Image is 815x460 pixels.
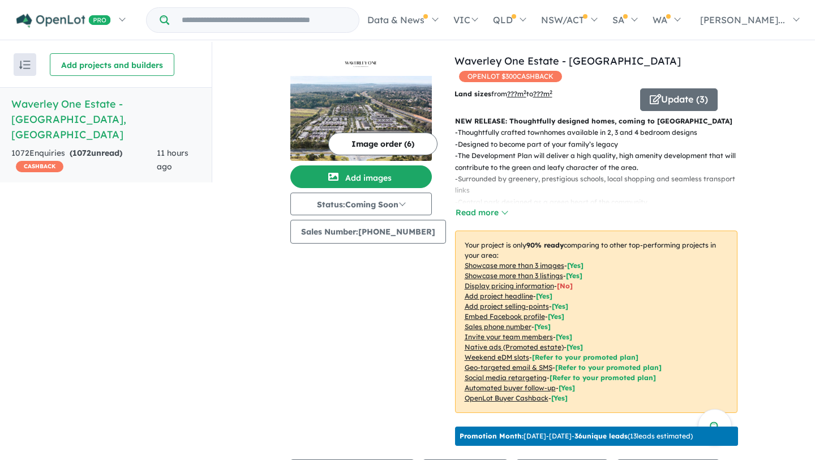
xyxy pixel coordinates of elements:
[465,343,564,351] u: Native ads (Promoted estate)
[171,8,357,32] input: Try estate name, suburb, builder or developer
[548,312,564,321] span: [ Yes ]
[524,89,526,95] sup: 2
[465,282,554,290] u: Display pricing information
[290,76,432,161] img: Waverley One Estate - Wantirna South
[567,343,583,351] span: [Yes]
[455,127,747,138] p: - Thoughtfully crafted townhomes available in 2, 3 and 4 bedroom designs
[455,231,737,413] p: Your project is only comparing to other top-performing projects in your area: - - - - - - - - - -...
[295,58,427,71] img: Waverley One Estate - Wantirna South Logo
[290,193,432,215] button: Status:Coming Soon
[555,363,662,372] span: [Refer to your promoted plan]
[557,282,573,290] span: [ No ]
[455,150,747,173] p: - The Development Plan will deliver a high quality, high amenity development that will contribute...
[465,394,548,402] u: OpenLot Buyer Cashback
[454,90,491,98] b: Land sizes
[559,384,575,392] span: [Yes]
[550,373,656,382] span: [Refer to your promoted plan]
[534,322,551,331] span: [ Yes ]
[454,54,681,67] a: Waverley One Estate - [GEOGRAPHIC_DATA]
[465,322,531,331] u: Sales phone number
[454,88,632,100] p: from
[459,71,562,82] span: OPENLOT $ 300 CASHBACK
[70,148,122,158] strong: ( unread)
[455,206,508,219] button: Read more
[290,53,432,161] a: Waverley One Estate - Wantirna South LogoWaverley One Estate - Wantirna South
[556,333,572,341] span: [ Yes ]
[567,261,584,270] span: [ Yes ]
[16,14,111,28] img: Openlot PRO Logo White
[11,96,200,142] h5: Waverley One Estate - [GEOGRAPHIC_DATA] , [GEOGRAPHIC_DATA]
[552,302,568,310] span: [ Yes ]
[455,116,737,127] p: NEW RELEASE: Thoughtfully designed homes, coming to [GEOGRAPHIC_DATA]
[507,90,526,98] u: ??? m
[465,261,564,270] u: Showcase more than 3 images
[455,173,747,197] p: - Surrounded by greenery, prestigious schools, local shopping and seamless transport links
[290,165,432,188] button: Add images
[290,220,446,244] button: Sales Number:[PHONE_NUMBER]
[465,292,533,300] u: Add project headline
[455,197,747,208] p: - Central park designed as a green heart of the community
[533,90,552,98] u: ???m
[526,90,552,98] span: to
[700,14,785,25] span: [PERSON_NAME]...
[50,53,174,76] button: Add projects and builders
[157,148,188,172] span: 11 hours ago
[551,394,568,402] span: [Yes]
[550,89,552,95] sup: 2
[526,241,564,249] b: 90 % ready
[465,302,549,310] u: Add project selling-points
[455,139,747,150] p: - Designed to become part of your family’s legacy
[328,133,437,155] button: Image order (6)
[566,271,582,280] span: [ Yes ]
[72,148,91,158] span: 1072
[16,161,63,172] span: CASHBACK
[465,353,529,361] u: Weekend eDM slots
[19,61,31,69] img: sort.svg
[465,271,563,280] u: Showcase more than 3 listings
[536,292,552,300] span: [ Yes ]
[574,432,628,440] b: 36 unique leads
[465,363,552,372] u: Geo-targeted email & SMS
[460,432,524,440] b: Promotion Month:
[532,353,638,361] span: [Refer to your promoted plan]
[465,373,547,382] u: Social media retargeting
[460,431,693,441] p: [DATE] - [DATE] - ( 13 leads estimated)
[465,333,553,341] u: Invite your team members
[465,312,545,321] u: Embed Facebook profile
[640,88,718,111] button: Update (3)
[465,384,556,392] u: Automated buyer follow-up
[11,147,157,174] div: 1072 Enquir ies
